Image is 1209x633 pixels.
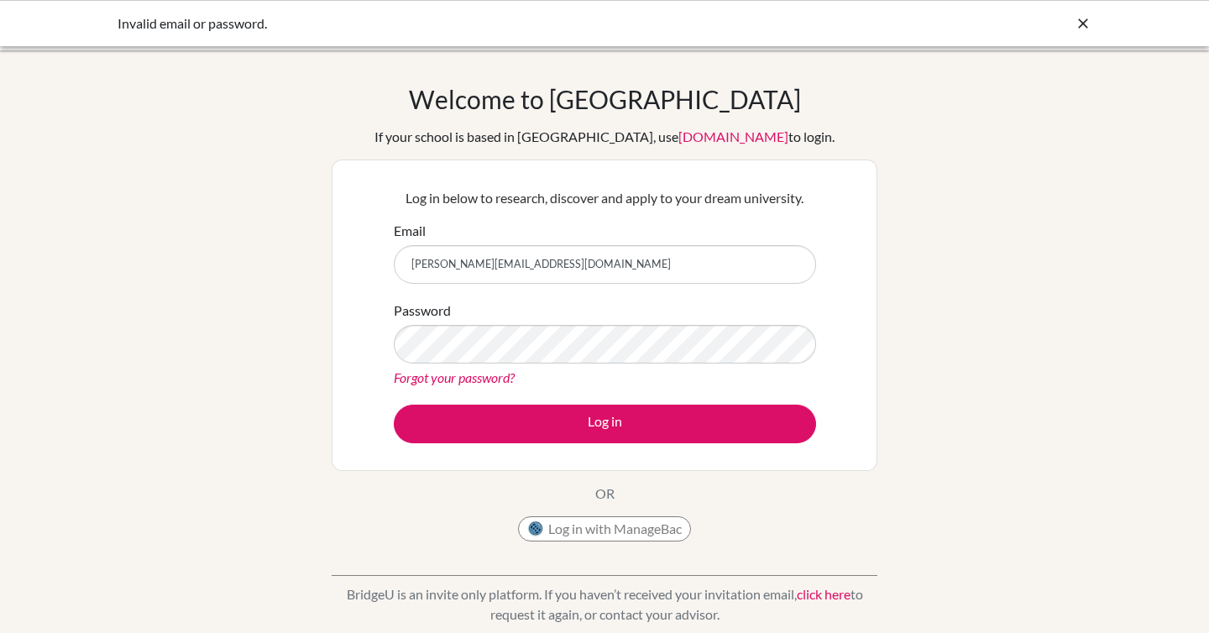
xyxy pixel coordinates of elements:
a: click here [797,586,850,602]
div: If your school is based in [GEOGRAPHIC_DATA], use to login. [374,127,835,147]
a: Forgot your password? [394,369,515,385]
p: OR [595,484,615,504]
div: Invalid email or password. [118,13,840,34]
p: BridgeU is an invite only platform. If you haven’t received your invitation email, to request it ... [332,584,877,625]
h1: Welcome to [GEOGRAPHIC_DATA] [409,84,801,114]
label: Email [394,221,426,241]
a: [DOMAIN_NAME] [678,128,788,144]
button: Log in with ManageBac [518,516,691,541]
p: Log in below to research, discover and apply to your dream university. [394,188,816,208]
button: Log in [394,405,816,443]
label: Password [394,301,451,321]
